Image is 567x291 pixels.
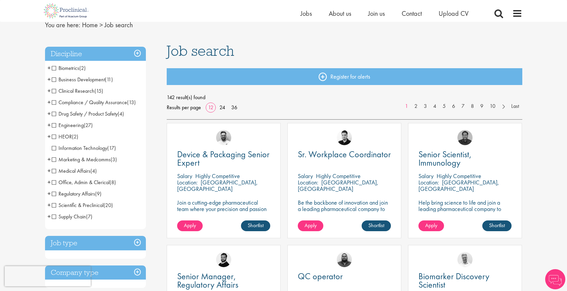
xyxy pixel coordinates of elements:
[52,99,136,106] span: Compliance / Quality Assurance
[439,9,469,18] span: Upload CV
[99,20,103,29] span: >
[337,252,352,267] img: Ashley Bennett
[84,122,93,129] span: (27)
[167,42,234,60] span: Job search
[368,9,385,18] span: Join us
[52,179,110,186] span: Office, Admin & Clerical
[468,102,477,110] a: 8
[418,149,472,168] span: Senior Scientist, Immunology
[47,97,51,107] span: +
[217,104,228,111] a: 24
[216,252,231,267] a: Nick Walker
[418,178,499,193] p: [GEOGRAPHIC_DATA], [GEOGRAPHIC_DATA]
[52,190,95,197] span: Regulatory Affairs
[300,9,312,18] a: Jobs
[545,269,565,289] img: Chatbot
[420,102,430,110] a: 3
[118,110,124,117] span: (4)
[329,9,351,18] a: About us
[298,199,391,225] p: Be the backbone of innovation and join a leading pharmaceutical company to help keep life-changin...
[5,266,91,286] iframe: reCAPTCHA
[177,199,270,225] p: Join a cutting-edge pharmaceutical team where your precision and passion for quality will help sh...
[52,213,86,220] span: Supply Chain
[45,20,80,29] span: You are here:
[195,172,240,180] p: Highly Competitive
[457,130,473,145] img: Mike Raletz
[52,65,79,72] span: Biometrics
[449,102,458,110] a: 6
[111,156,117,163] span: (3)
[45,265,146,280] h3: Company type
[47,86,51,96] span: +
[418,150,512,167] a: Senior Scientist, Immunology
[52,65,86,72] span: Biometrics
[52,122,84,129] span: Engineering
[52,110,118,117] span: Drug Safety / Product Safety
[458,102,468,110] a: 7
[52,99,127,106] span: Compliance / Quality Assurance
[184,222,196,229] span: Apply
[105,20,133,29] span: Job search
[418,178,439,186] span: Location:
[90,167,97,174] span: (4)
[177,150,270,167] a: Device & Packaging Senior Expert
[52,133,72,140] span: HEOR
[362,220,391,231] a: Shortlist
[411,102,421,110] a: 2
[45,236,146,250] div: Job type
[52,156,117,163] span: Marketing & Medcomms
[177,178,198,186] span: Location:
[177,272,270,289] a: Senior Manager, Regulatory Affairs
[52,87,94,94] span: Clinical Research
[86,213,92,220] span: (7)
[47,211,51,221] span: +
[457,252,473,267] img: Joshua Bye
[167,68,522,85] a: Register for alerts
[52,179,116,186] span: Office, Admin & Clerical
[52,110,124,117] span: Drug Safety / Product Safety
[52,190,102,197] span: Regulatory Affairs
[167,102,201,113] span: Results per page
[177,172,192,180] span: Salary
[52,202,113,209] span: Scientific & Preclinical
[229,104,240,111] a: 36
[337,130,352,145] a: Anderson Maldonado
[95,190,102,197] span: (9)
[52,144,107,152] span: Information Technology
[52,133,78,140] span: HEOR
[52,156,111,163] span: Marketing & Medcomms
[486,102,499,110] a: 10
[47,120,51,130] span: +
[52,122,93,129] span: Engineering
[105,76,113,83] span: (11)
[47,74,51,84] span: +
[52,76,113,83] span: Business Development
[418,271,489,290] span: Biomarker Discovery Scientist
[52,167,97,174] span: Medical Affairs
[298,178,378,193] p: [GEOGRAPHIC_DATA], [GEOGRAPHIC_DATA]
[177,149,270,168] span: Device & Packaging Senior Expert
[110,179,116,186] span: (8)
[418,220,444,231] a: Apply
[241,220,270,231] a: Shortlist
[47,131,51,141] span: +
[430,102,440,110] a: 4
[418,272,512,289] a: Biomarker Discovery Scientist
[52,144,116,152] span: Information Technology
[72,133,78,140] span: (2)
[52,76,105,83] span: Business Development
[316,172,361,180] p: Highly Competitive
[477,102,487,110] a: 9
[402,9,422,18] a: Contact
[439,102,449,110] a: 5
[298,172,313,180] span: Salary
[177,178,258,193] p: [GEOGRAPHIC_DATA], [GEOGRAPHIC_DATA]
[437,172,481,180] p: Highly Competitive
[45,47,146,61] div: Discipline
[47,154,51,164] span: +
